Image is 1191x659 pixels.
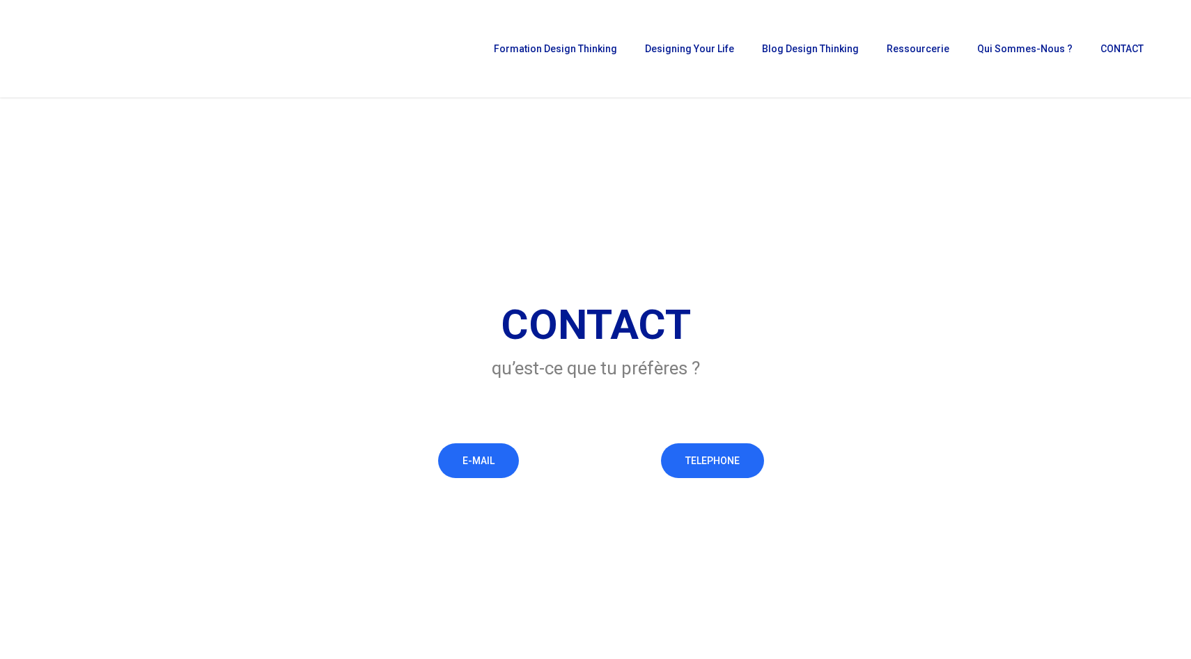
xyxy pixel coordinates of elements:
[494,43,617,54] span: Formation Design Thinking
[136,356,1054,381] h3: qu’est-ce que tu préfères ?
[136,299,1054,351] h1: CONTACT
[755,44,866,54] a: Blog Design Thinking
[638,44,741,54] a: Designing Your Life
[462,454,495,468] span: E-MAIL
[685,454,740,468] span: TELEPHONE
[1100,43,1144,54] span: CONTACT
[487,44,624,54] a: Formation Design Thinking
[880,44,956,54] a: Ressourcerie
[970,44,1080,54] a: Qui sommes-nous ?
[438,443,519,478] a: E-MAIL
[20,21,166,77] img: French Future Academy
[1093,44,1151,54] a: CONTACT
[977,43,1073,54] span: Qui sommes-nous ?
[645,43,734,54] span: Designing Your Life
[762,43,859,54] span: Blog Design Thinking
[661,443,764,478] a: TELEPHONE
[887,43,949,54] span: Ressourcerie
